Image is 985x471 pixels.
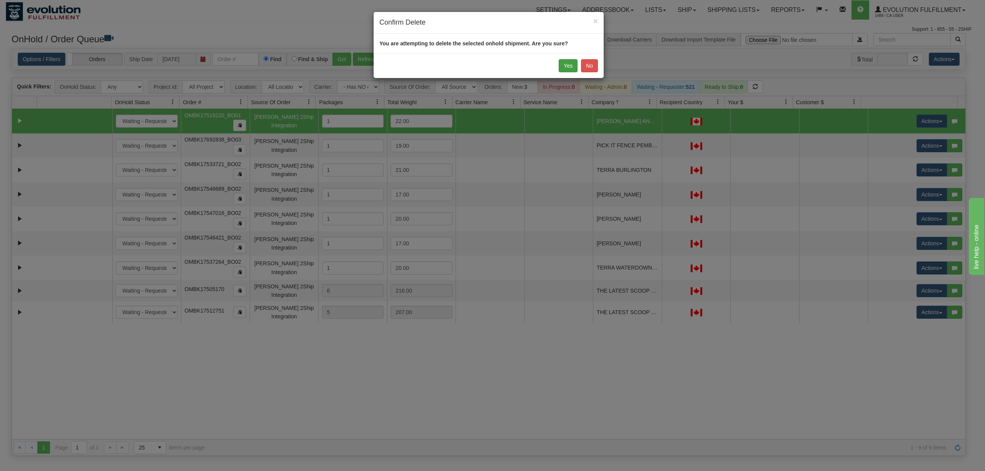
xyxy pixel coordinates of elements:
[593,17,598,25] button: Close
[559,59,578,72] button: Yes
[581,59,598,72] button: No
[6,5,71,14] div: live help - online
[967,196,984,275] iframe: chat widget
[379,18,598,28] h4: Confirm Delete
[593,17,598,25] span: ×
[379,40,568,47] strong: You are attempting to delete the selected onhold shipment. Are you sure?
